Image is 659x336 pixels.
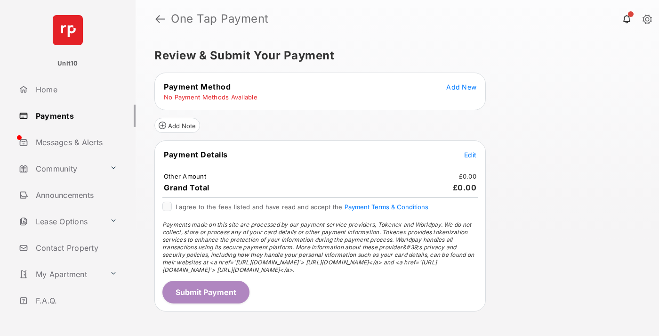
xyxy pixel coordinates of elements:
span: Edit [464,151,476,159]
button: Edit [464,150,476,159]
td: £0.00 [458,172,477,180]
h5: Review & Submit Your Payment [154,50,633,61]
span: I agree to the fees listed and have read and accept the [176,203,428,211]
button: I agree to the fees listed and have read and accept the [345,203,428,211]
p: Unit10 [57,59,78,68]
a: F.A.Q. [15,289,136,312]
a: My Apartment [15,263,106,286]
button: Submit Payment [162,281,249,303]
span: £0.00 [453,183,477,192]
a: Announcements [15,184,136,206]
a: Messages & Alerts [15,131,136,154]
span: Payments made on this site are processed by our payment service providers, Tokenex and Worldpay. ... [162,221,474,273]
button: Add Note [154,118,200,133]
span: Grand Total [164,183,209,192]
button: Add New [446,82,476,91]
td: No Payment Methods Available [163,93,258,101]
a: Payments [15,105,136,127]
strong: One Tap Payment [171,13,269,25]
a: Contact Property [15,237,136,259]
span: Add New [446,83,476,91]
a: Home [15,78,136,101]
span: Payment Method [164,82,231,91]
td: Other Amount [163,172,207,180]
span: Payment Details [164,150,228,159]
a: Community [15,157,106,180]
a: Lease Options [15,210,106,233]
img: svg+xml;base64,PHN2ZyB4bWxucz0iaHR0cDovL3d3dy53My5vcmcvMjAwMC9zdmciIHdpZHRoPSI2NCIgaGVpZ2h0PSI2NC... [53,15,83,45]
